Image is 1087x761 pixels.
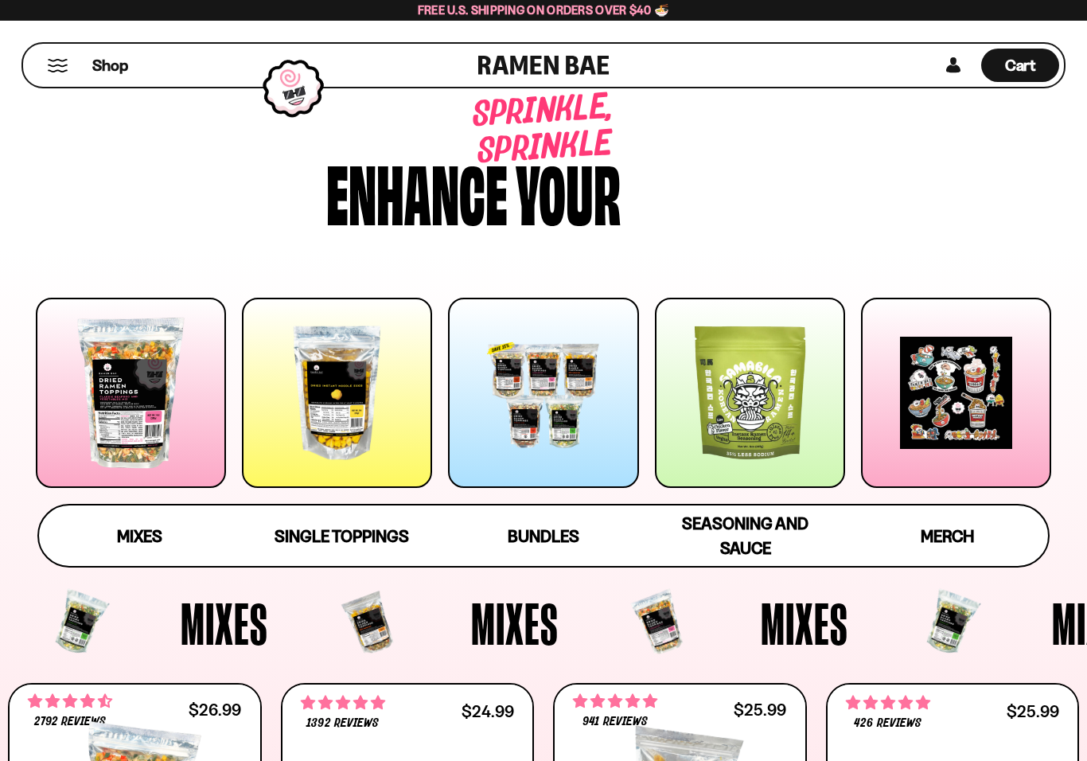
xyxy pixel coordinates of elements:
span: Mixes [117,526,162,546]
div: $25.99 [1007,704,1059,719]
span: 4.68 stars [28,691,112,712]
span: 426 reviews [854,717,921,730]
span: Cart [1005,56,1036,75]
span: 2792 reviews [34,716,106,728]
span: 941 reviews [582,716,647,728]
a: Mixes [39,505,241,566]
span: Seasoning and Sauce [682,513,808,558]
div: your [516,153,621,228]
span: Mixes [181,594,268,653]
span: Mixes [761,594,848,653]
span: Free U.S. Shipping on Orders over $40 🍜 [418,2,670,18]
span: 4.76 stars [301,693,385,713]
a: Bundles [442,505,645,566]
span: Merch [921,526,974,546]
div: Enhance [326,153,508,228]
a: Shop [92,49,128,82]
span: Shop [92,55,128,76]
div: $25.99 [734,702,786,717]
a: Cart [981,44,1059,87]
div: $26.99 [189,702,241,717]
span: Mixes [471,594,559,653]
span: 4.76 stars [846,693,930,713]
div: $24.99 [462,704,514,719]
a: Seasoning and Sauce [645,505,847,566]
span: 1392 reviews [306,717,378,730]
a: Single Toppings [241,505,443,566]
span: 4.75 stars [573,691,657,712]
span: Single Toppings [275,526,409,546]
span: Bundles [508,526,579,546]
a: Merch [846,505,1048,566]
button: Mobile Menu Trigger [47,59,68,72]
